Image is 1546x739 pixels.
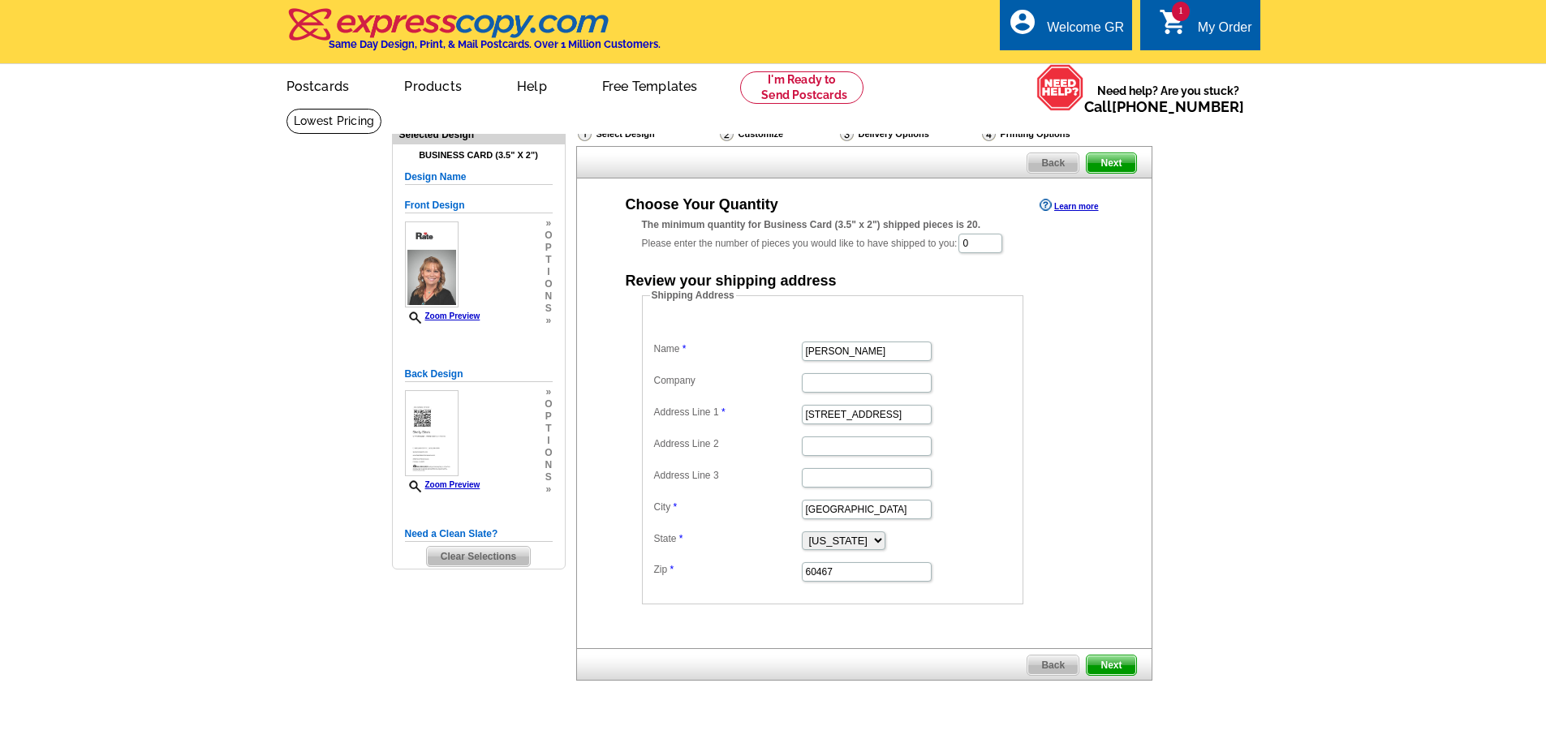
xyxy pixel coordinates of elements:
span: Back [1027,655,1079,675]
a: Back [1027,655,1079,676]
label: Address Line 2 [654,436,800,451]
label: Company [654,373,800,388]
span: 1 [1172,2,1190,21]
div: Choose Your Quantity [626,197,778,212]
span: Need help? Are you stuck? [1084,83,1252,115]
span: t [545,423,552,435]
a: Free Templates [576,66,724,104]
span: o [545,447,552,459]
i: account_circle [1008,7,1037,37]
label: Address Line 3 [654,468,800,483]
a: Same Day Design, Print, & Mail Postcards. Over 1 Million Customers. [286,19,661,50]
div: Customize [718,126,838,142]
span: p [545,242,552,254]
a: Back [1027,153,1079,174]
div: Printing Options [980,126,1125,142]
a: Postcards [261,66,376,104]
a: Products [378,66,488,104]
span: n [545,459,552,471]
div: Selected Design [393,127,565,142]
a: Learn more [1040,199,1098,212]
span: » [545,483,552,496]
div: Please enter the number of pieces you would like to have shipped to you: [642,217,1087,255]
span: Call [1084,98,1244,115]
label: Zip [654,562,800,577]
label: Name [654,342,800,356]
h5: Need a Clean Slate? [405,526,553,542]
img: small-thumb.jpg [405,390,459,476]
span: s [545,471,552,483]
span: t [545,254,552,266]
span: Back [1027,153,1079,173]
div: Welcome GR [1047,20,1124,43]
span: i [545,435,552,447]
span: Clear Selections [427,547,530,566]
h5: Back Design [405,367,553,382]
a: 1 shopping_cart My Order [1159,18,1252,38]
span: Next [1087,153,1135,173]
h5: Design Name [405,170,553,185]
img: help [1036,64,1084,111]
div: Delivery Options [838,126,980,146]
h4: Business Card (3.5" x 2") [405,150,553,161]
h5: Front Design [405,198,553,213]
img: Select Design [578,127,592,141]
label: Address Line 1 [654,405,800,419]
span: » [545,217,552,230]
i: shopping_cart [1159,7,1188,37]
iframe: LiveChat chat widget [1318,688,1546,739]
span: o [545,230,552,242]
span: n [545,290,552,303]
div: My Order [1198,20,1252,43]
span: o [545,398,552,410]
a: Zoom Preview [405,480,480,489]
div: Select Design [576,126,718,146]
img: Delivery Options [840,127,854,141]
span: Next [1087,655,1135,675]
div: Review your shipping address [626,273,837,288]
a: [PHONE_NUMBER] [1112,98,1244,115]
label: State [654,531,800,546]
img: Printing Options & Summary [982,127,996,141]
img: small-thumb.jpg [405,221,459,307]
span: » [545,315,552,327]
div: The minimum quantity for Business Card (3.5" x 2") shipped pieces is 20. [642,217,1087,232]
span: i [545,266,552,278]
a: Help [491,66,573,104]
label: City [654,500,800,514]
img: Customize [720,127,734,141]
legend: Shipping Address [650,288,736,303]
a: Zoom Preview [405,311,480,320]
span: p [545,410,552,423]
span: o [545,278,552,290]
span: » [545,386,552,398]
h4: Same Day Design, Print, & Mail Postcards. Over 1 Million Customers. [329,38,661,50]
span: s [545,303,552,315]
